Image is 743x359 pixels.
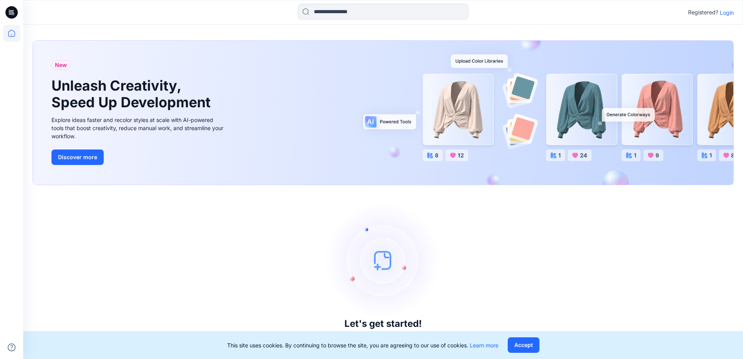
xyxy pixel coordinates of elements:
span: New [55,60,67,70]
button: Accept [508,337,539,353]
a: Learn more [470,342,498,349]
button: Discover more [51,149,104,165]
h1: Unleash Creativity, Speed Up Development [51,77,214,111]
a: Discover more [51,149,226,165]
p: This site uses cookies. By continuing to browse the site, you are agreeing to our use of cookies. [227,341,498,349]
p: Registered? [688,8,718,17]
h3: Let's get started! [344,318,422,329]
p: Login [720,9,734,17]
div: Explore ideas faster and recolor styles at scale with AI-powered tools that boost creativity, red... [51,116,226,140]
img: empty-state-image.svg [325,202,441,318]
